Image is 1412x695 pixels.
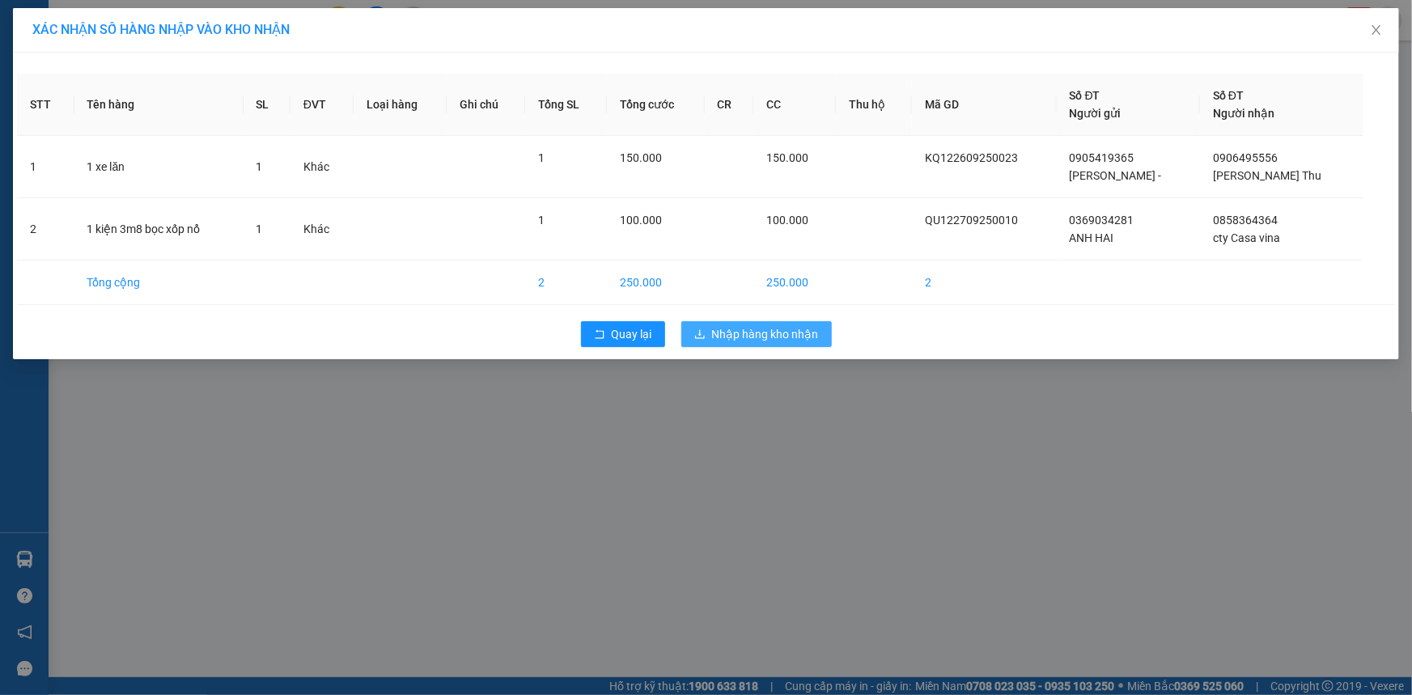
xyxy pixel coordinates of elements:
[244,74,290,136] th: SL
[1354,8,1399,53] button: Close
[1213,169,1321,182] span: [PERSON_NAME] Thu
[525,74,607,136] th: Tổng SL
[694,328,706,341] span: download
[1070,89,1100,102] span: Số ĐT
[925,214,1018,227] span: QU122709250010
[74,74,244,136] th: Tên hàng
[32,22,290,37] span: XÁC NHẬN SỐ HÀNG NHẬP VÀO KHO NHẬN
[705,74,754,136] th: CR
[594,328,605,341] span: rollback
[257,160,263,173] span: 1
[1213,89,1244,102] span: Số ĐT
[1213,107,1274,120] span: Người nhận
[290,136,354,198] td: Khác
[753,261,836,305] td: 250.000
[581,321,665,347] button: rollbackQuay lại
[912,74,1057,136] th: Mã GD
[681,321,832,347] button: downloadNhập hàng kho nhận
[1213,151,1278,164] span: 0906495556
[447,74,525,136] th: Ghi chú
[1070,231,1114,244] span: ANH HAI
[538,151,545,164] span: 1
[607,261,704,305] td: 250.000
[17,74,74,136] th: STT
[538,214,545,227] span: 1
[354,74,447,136] th: Loại hàng
[74,261,244,305] td: Tổng cộng
[74,136,244,198] td: 1 xe lăn
[257,222,263,235] span: 1
[620,151,662,164] span: 150.000
[290,74,354,136] th: ĐVT
[1213,214,1278,227] span: 0858364364
[290,198,354,261] td: Khác
[1070,107,1122,120] span: Người gửi
[753,74,836,136] th: CC
[912,261,1057,305] td: 2
[74,198,244,261] td: 1 kiện 3m8 bọc xốp nổ
[836,74,912,136] th: Thu hộ
[1070,169,1162,182] span: [PERSON_NAME] -
[525,261,607,305] td: 2
[17,198,74,261] td: 2
[620,214,662,227] span: 100.000
[1370,23,1383,36] span: close
[1070,214,1134,227] span: 0369034281
[612,325,652,343] span: Quay lại
[1070,151,1134,164] span: 0905419365
[766,151,808,164] span: 150.000
[607,74,704,136] th: Tổng cước
[1213,231,1280,244] span: cty Casa vina
[766,214,808,227] span: 100.000
[712,325,819,343] span: Nhập hàng kho nhận
[925,151,1018,164] span: KQ122609250023
[17,136,74,198] td: 1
